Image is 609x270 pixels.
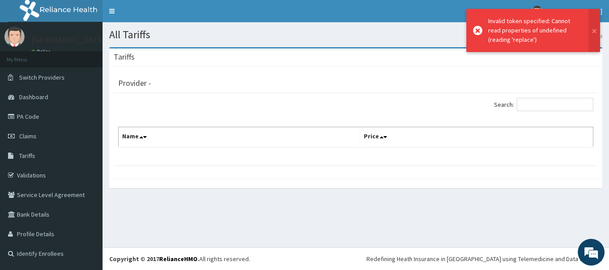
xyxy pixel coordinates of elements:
img: User Image [531,6,543,17]
label: Search: [494,98,593,111]
span: Claims [19,132,37,140]
th: Price [360,127,593,148]
span: Tariffs [19,152,35,160]
a: RelianceHMO [159,255,198,263]
div: Invalid token specified: Cannot read properties of undefined (reading 'replace') [488,16,580,44]
img: User Image [4,27,25,47]
span: Switch Providers [19,73,65,81]
div: Redefining Heath Insurance in [GEOGRAPHIC_DATA] using Telemedicine and Data Science! [366,254,602,263]
h1: All Tariffs [109,29,602,40]
span: Dashboard [19,93,48,101]
span: [GEOGRAPHIC_DATA] [548,7,602,15]
footer: All rights reserved. [103,247,609,270]
h3: Tariffs [114,53,135,61]
input: Search: [517,98,593,111]
p: [GEOGRAPHIC_DATA] [31,36,105,44]
strong: Copyright © 2017 . [109,255,199,263]
th: Name [119,127,360,148]
a: Online [31,48,53,55]
h3: Provider - [118,79,151,87]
